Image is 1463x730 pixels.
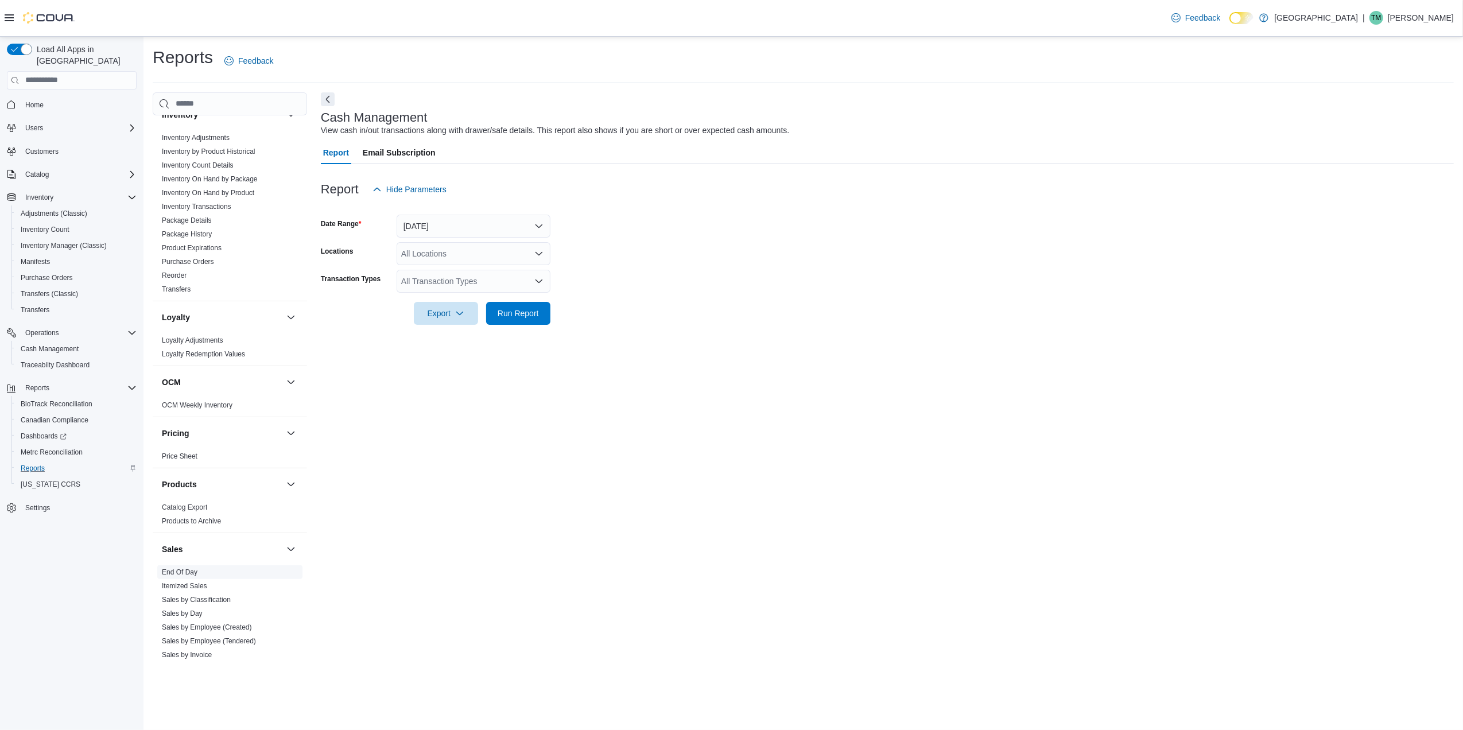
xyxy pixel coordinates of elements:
[25,147,59,156] span: Customers
[2,189,141,205] button: Inventory
[11,222,141,238] button: Inventory Count
[16,342,83,356] a: Cash Management
[16,303,54,317] a: Transfers
[2,96,141,113] button: Home
[162,257,214,266] span: Purchase Orders
[16,413,137,427] span: Canadian Compliance
[2,380,141,396] button: Reports
[21,168,137,181] span: Catalog
[421,302,471,325] span: Export
[25,328,59,337] span: Operations
[153,131,307,301] div: Inventory
[11,205,141,222] button: Adjustments (Classic)
[11,396,141,412] button: BioTrack Reconciliation
[162,350,245,358] a: Loyalty Redemption Values
[16,303,137,317] span: Transfers
[162,568,197,577] span: End Of Day
[21,209,87,218] span: Adjustments (Classic)
[162,202,231,211] span: Inventory Transactions
[321,247,354,256] label: Locations
[162,336,223,345] span: Loyalty Adjustments
[414,302,478,325] button: Export
[162,623,252,631] a: Sales by Employee (Created)
[25,503,50,512] span: Settings
[153,500,307,533] div: Products
[162,452,197,461] span: Price Sheet
[162,161,234,169] a: Inventory Count Details
[21,144,137,158] span: Customers
[16,461,137,475] span: Reports
[321,92,335,106] button: Next
[386,184,447,195] span: Hide Parameters
[11,238,141,254] button: Inventory Manager (Classic)
[162,636,256,646] span: Sales by Employee (Tendered)
[21,360,90,370] span: Traceabilty Dashboard
[16,207,92,220] a: Adjustments (Classic)
[16,445,137,459] span: Metrc Reconciliation
[162,428,189,439] h3: Pricing
[162,147,255,156] span: Inventory by Product Historical
[21,501,55,515] a: Settings
[2,143,141,160] button: Customers
[25,383,49,393] span: Reports
[162,336,223,344] a: Loyalty Adjustments
[534,249,544,258] button: Open list of options
[32,44,137,67] span: Load All Apps in [GEOGRAPHIC_DATA]
[21,344,79,354] span: Cash Management
[153,449,307,468] div: Pricing
[16,429,137,443] span: Dashboards
[16,358,94,372] a: Traceabilty Dashboard
[1229,12,1254,24] input: Dark Mode
[21,145,63,158] a: Customers
[162,312,282,323] button: Loyalty
[162,175,258,183] a: Inventory On Hand by Package
[16,271,137,285] span: Purchase Orders
[162,428,282,439] button: Pricing
[11,270,141,286] button: Purchase Orders
[162,452,197,460] a: Price Sheet
[11,357,141,373] button: Traceabilty Dashboard
[162,216,212,225] span: Package Details
[11,412,141,428] button: Canadian Compliance
[21,98,137,112] span: Home
[162,376,181,388] h3: OCM
[162,230,212,238] a: Package History
[162,285,191,293] a: Transfers
[162,568,197,576] a: End Of Day
[21,381,54,395] button: Reports
[21,241,107,250] span: Inventory Manager (Classic)
[162,312,190,323] h3: Loyalty
[21,121,48,135] button: Users
[162,216,212,224] a: Package Details
[11,444,141,460] button: Metrc Reconciliation
[162,517,221,525] a: Products to Archive
[162,161,234,170] span: Inventory Count Details
[162,623,252,632] span: Sales by Employee (Created)
[16,397,97,411] a: BioTrack Reconciliation
[1274,11,1358,25] p: [GEOGRAPHIC_DATA]
[21,273,73,282] span: Purchase Orders
[21,121,137,135] span: Users
[16,358,137,372] span: Traceabilty Dashboard
[21,305,49,314] span: Transfers
[7,92,137,546] nav: Complex example
[284,542,298,556] button: Sales
[16,477,85,491] a: [US_STATE] CCRS
[16,223,137,236] span: Inventory Count
[321,219,362,228] label: Date Range
[21,326,64,340] button: Operations
[1167,6,1225,29] a: Feedback
[2,120,141,136] button: Users
[162,581,207,591] span: Itemized Sales
[21,500,137,515] span: Settings
[284,310,298,324] button: Loyalty
[11,302,141,318] button: Transfers
[162,243,222,253] span: Product Expirations
[162,543,282,555] button: Sales
[162,650,212,659] span: Sales by Invoice
[21,257,50,266] span: Manifests
[21,191,58,204] button: Inventory
[162,503,207,512] span: Catalog Export
[162,503,207,511] a: Catalog Export
[21,464,45,473] span: Reports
